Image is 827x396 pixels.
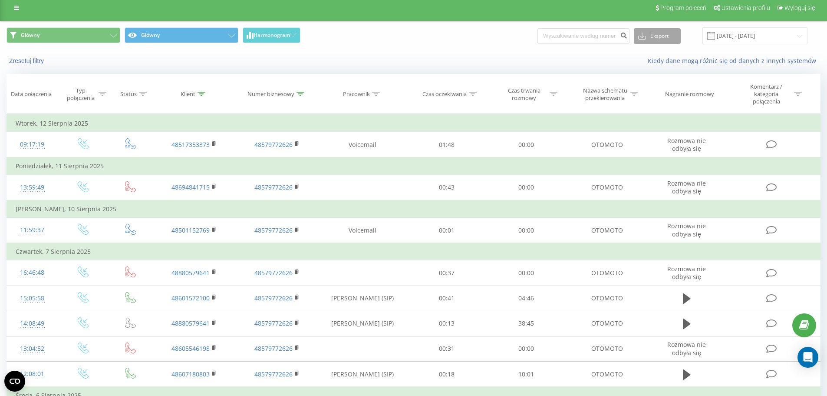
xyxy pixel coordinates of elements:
div: 15:05:58 [16,290,49,307]
td: 00:00 [487,132,566,158]
td: OTOMOTO [566,132,648,158]
a: 48601572100 [171,294,210,302]
div: Numer biznesowy [247,90,294,98]
div: Status [120,90,137,98]
td: 00:00 [487,336,566,361]
td: 10:01 [487,362,566,387]
a: 48880579641 [171,319,210,327]
div: 12:08:01 [16,366,49,383]
td: Poniedziałek, 11 Sierpnia 2025 [7,157,820,175]
td: 00:00 [487,218,566,243]
span: Rozmowa nie odbyła się [667,179,706,195]
a: 48579772626 [254,226,293,234]
button: Zresetuj filtry [7,57,48,65]
span: Rozmowa nie odbyła się [667,222,706,238]
td: 00:37 [407,260,487,286]
span: Główny [21,32,40,39]
td: 00:41 [407,286,487,311]
div: 11:59:37 [16,222,49,239]
td: OTOMOTO [566,336,648,361]
a: 48517353373 [171,140,210,149]
a: 48579772626 [254,319,293,327]
div: Czas oczekiwania [422,90,467,98]
td: Voicemail [318,218,407,243]
td: 00:13 [407,311,487,336]
a: 48501152769 [171,226,210,234]
div: Open Intercom Messenger [797,347,818,368]
button: Główny [125,27,238,43]
span: Rozmowa nie odbyła się [667,265,706,281]
a: 48880579641 [171,269,210,277]
div: 14:08:49 [16,315,49,332]
div: Klient [181,90,195,98]
a: 48579772626 [254,183,293,191]
button: Główny [7,27,120,43]
button: Eksport [634,28,681,44]
td: 00:00 [487,260,566,286]
div: Czas trwania rozmowy [501,87,547,102]
a: 48607180803 [171,370,210,378]
td: 00:18 [407,362,487,387]
div: Komentarz / kategoria połączenia [741,83,792,105]
a: Kiedy dane mogą różnić się od danych z innych systemów [648,57,820,65]
td: [PERSON_NAME], 10 Sierpnia 2025 [7,200,820,218]
span: Harmonogram [254,32,290,38]
a: 48579772626 [254,344,293,353]
div: 13:59:49 [16,179,49,196]
td: 00:01 [407,218,487,243]
div: Nazwa schematu przekierowania [582,87,628,102]
td: OTOMOTO [566,362,648,387]
td: OTOMOTO [566,175,648,200]
div: 16:46:48 [16,264,49,281]
div: 09:17:19 [16,136,49,153]
td: OTOMOTO [566,218,648,243]
td: 04:46 [487,286,566,311]
a: 48694841715 [171,183,210,191]
div: Pracownik [343,90,370,98]
td: Voicemail [318,132,407,158]
div: 13:04:52 [16,340,49,357]
td: [PERSON_NAME] (SIP) [318,311,407,336]
td: 00:00 [487,175,566,200]
div: Data połączenia [11,90,52,98]
a: 48579772626 [254,294,293,302]
a: 48579772626 [254,269,293,277]
span: Rozmowa nie odbyła się [667,340,706,356]
td: [PERSON_NAME] (SIP) [318,362,407,387]
span: Ustawienia profilu [722,4,770,11]
div: Typ połączenia [65,87,96,102]
div: Nagranie rozmowy [665,90,714,98]
td: Wtorek, 12 Sierpnia 2025 [7,115,820,132]
td: 00:31 [407,336,487,361]
span: Wyloguj się [784,4,815,11]
a: 48579772626 [254,140,293,149]
a: 48579772626 [254,370,293,378]
td: OTOMOTO [566,286,648,311]
button: Harmonogram [243,27,300,43]
span: Program poleceń [660,4,706,11]
a: 48605546198 [171,344,210,353]
td: [PERSON_NAME] (SIP) [318,286,407,311]
td: 00:43 [407,175,487,200]
td: OTOMOTO [566,311,648,336]
td: Czwartek, 7 Sierpnia 2025 [7,243,820,260]
td: OTOMOTO [566,260,648,286]
input: Wyszukiwanie według numeru [537,28,629,44]
td: 01:48 [407,132,487,158]
td: 38:45 [487,311,566,336]
span: Rozmowa nie odbyła się [667,136,706,153]
button: Open CMP widget [4,371,25,392]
